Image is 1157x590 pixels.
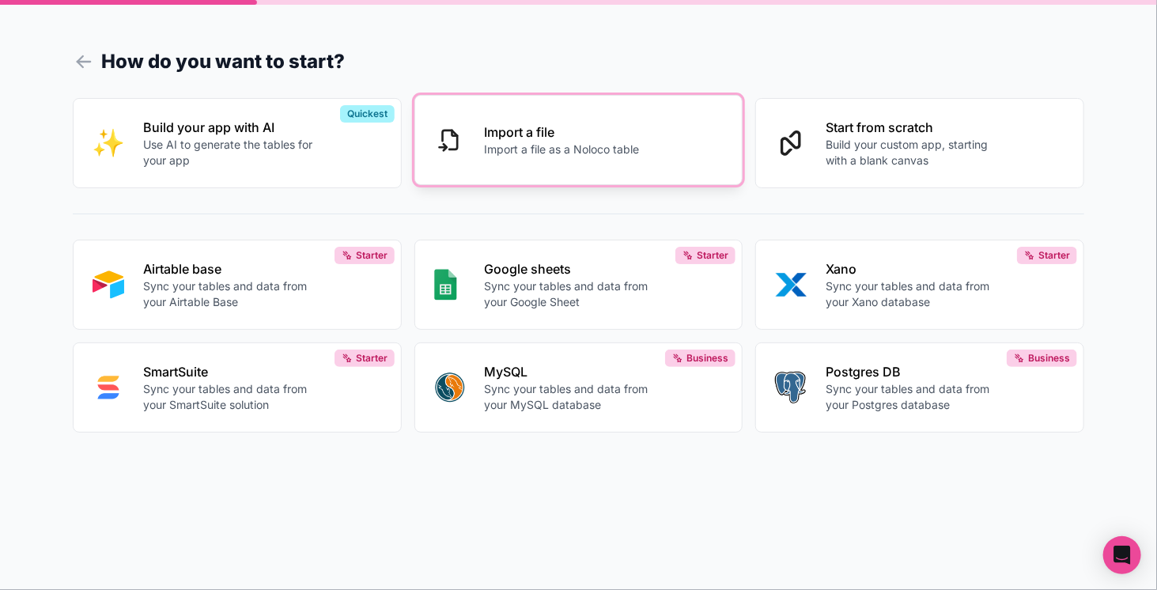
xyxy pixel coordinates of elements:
[414,342,743,433] button: MYSQLMySQLSync your tables and data from your MySQL databaseBusiness
[1038,249,1070,262] span: Starter
[143,259,319,278] p: Airtable base
[93,127,124,159] img: INTERNAL_WITH_AI
[485,362,660,381] p: MySQL
[73,98,402,188] button: INTERNAL_WITH_AIBuild your app with AIUse AI to generate the tables for your appQuickest
[434,269,457,301] img: GOOGLE_SHEETS
[485,142,640,157] p: Import a file as a Noloco table
[1103,536,1141,574] div: Open Intercom Messenger
[686,352,728,365] span: Business
[1028,352,1070,365] span: Business
[755,240,1084,330] button: XANOXanoSync your tables and data from your Xano databaseStarter
[826,259,1001,278] p: Xano
[697,249,728,262] span: Starter
[485,259,660,278] p: Google sheets
[93,269,124,301] img: AIRTABLE
[356,352,388,365] span: Starter
[826,381,1001,413] p: Sync your tables and data from your Postgres database
[485,123,640,142] p: Import a file
[826,278,1001,310] p: Sync your tables and data from your Xano database
[485,278,660,310] p: Sync your tables and data from your Google Sheet
[143,118,319,137] p: Build your app with AI
[73,240,402,330] button: AIRTABLEAirtable baseSync your tables and data from your Airtable BaseStarter
[340,105,395,123] div: Quickest
[826,137,1001,168] p: Build your custom app, starting with a blank canvas
[755,98,1084,188] button: Start from scratchBuild your custom app, starting with a blank canvas
[775,372,806,403] img: POSTGRES
[826,118,1001,137] p: Start from scratch
[143,278,319,310] p: Sync your tables and data from your Airtable Base
[414,95,743,185] button: Import a fileImport a file as a Noloco table
[434,372,466,403] img: MYSQL
[143,381,319,413] p: Sync your tables and data from your SmartSuite solution
[356,249,388,262] span: Starter
[93,372,124,403] img: SMART_SUITE
[485,381,660,413] p: Sync your tables and data from your MySQL database
[143,137,319,168] p: Use AI to generate the tables for your app
[73,342,402,433] button: SMART_SUITESmartSuiteSync your tables and data from your SmartSuite solutionStarter
[414,240,743,330] button: GOOGLE_SHEETSGoogle sheetsSync your tables and data from your Google SheetStarter
[73,47,1084,76] h1: How do you want to start?
[826,362,1001,381] p: Postgres DB
[775,269,807,301] img: XANO
[755,342,1084,433] button: POSTGRESPostgres DBSync your tables and data from your Postgres databaseBusiness
[143,362,319,381] p: SmartSuite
